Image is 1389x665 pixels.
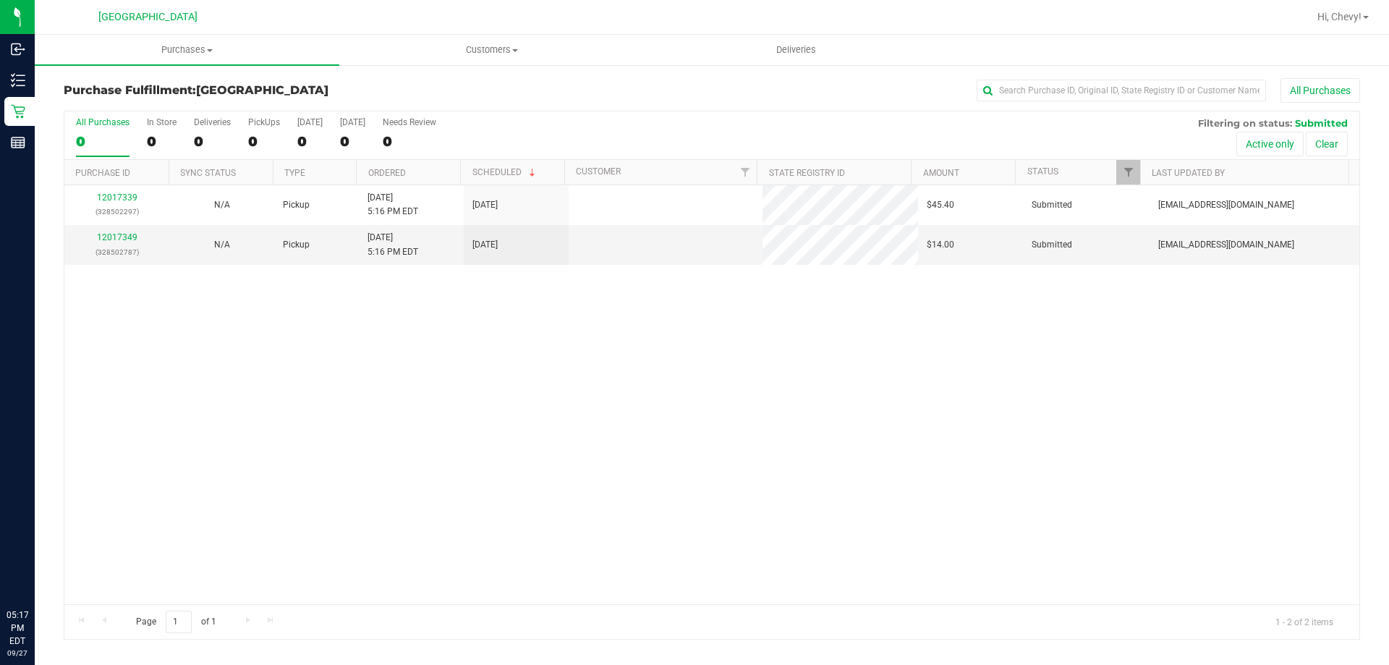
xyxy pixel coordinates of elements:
[147,133,177,150] div: 0
[368,168,406,178] a: Ordered
[383,117,436,127] div: Needs Review
[472,167,538,177] a: Scheduled
[248,133,280,150] div: 0
[1158,238,1294,252] span: [EMAIL_ADDRESS][DOMAIN_NAME]
[1116,160,1140,185] a: Filter
[11,104,25,119] inline-svg: Retail
[283,198,310,212] span: Pickup
[339,35,644,65] a: Customers
[11,135,25,150] inline-svg: Reports
[124,611,228,633] span: Page of 1
[927,198,954,212] span: $45.40
[297,133,323,150] div: 0
[1317,11,1362,22] span: Hi, Chevy!
[368,231,418,258] span: [DATE] 5:16 PM EDT
[368,191,418,219] span: [DATE] 5:16 PM EDT
[1306,132,1348,156] button: Clear
[733,160,757,185] a: Filter
[75,168,130,178] a: Purchase ID
[472,238,498,252] span: [DATE]
[340,117,365,127] div: [DATE]
[927,238,954,252] span: $14.00
[977,80,1266,101] input: Search Purchase ID, Original ID, State Registry ID or Customer Name...
[1027,166,1058,177] a: Status
[1280,78,1360,103] button: All Purchases
[340,133,365,150] div: 0
[283,238,310,252] span: Pickup
[1295,117,1348,129] span: Submitted
[73,245,161,259] p: (328502787)
[1264,611,1345,632] span: 1 - 2 of 2 items
[297,117,323,127] div: [DATE]
[1236,132,1304,156] button: Active only
[1032,238,1072,252] span: Submitted
[11,42,25,56] inline-svg: Inbound
[214,198,230,212] button: N/A
[11,73,25,88] inline-svg: Inventory
[472,198,498,212] span: [DATE]
[214,200,230,210] span: Not Applicable
[76,117,129,127] div: All Purchases
[1032,198,1072,212] span: Submitted
[383,133,436,150] div: 0
[214,240,230,250] span: Not Applicable
[97,192,137,203] a: 12017339
[923,168,959,178] a: Amount
[194,117,231,127] div: Deliveries
[98,11,197,23] span: [GEOGRAPHIC_DATA]
[76,133,129,150] div: 0
[194,133,231,150] div: 0
[769,168,845,178] a: State Registry ID
[576,166,621,177] a: Customer
[248,117,280,127] div: PickUps
[64,84,496,97] h3: Purchase Fulfillment:
[644,35,948,65] a: Deliveries
[147,117,177,127] div: In Store
[284,168,305,178] a: Type
[1158,198,1294,212] span: [EMAIL_ADDRESS][DOMAIN_NAME]
[35,43,339,56] span: Purchases
[166,611,192,633] input: 1
[35,35,339,65] a: Purchases
[7,609,28,648] p: 05:17 PM EDT
[196,83,328,97] span: [GEOGRAPHIC_DATA]
[180,168,236,178] a: Sync Status
[214,238,230,252] button: N/A
[757,43,836,56] span: Deliveries
[73,205,161,219] p: (328502297)
[97,232,137,242] a: 12017349
[340,43,643,56] span: Customers
[1198,117,1292,129] span: Filtering on status:
[1152,168,1225,178] a: Last Updated By
[7,648,28,658] p: 09/27
[14,549,58,593] iframe: Resource center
